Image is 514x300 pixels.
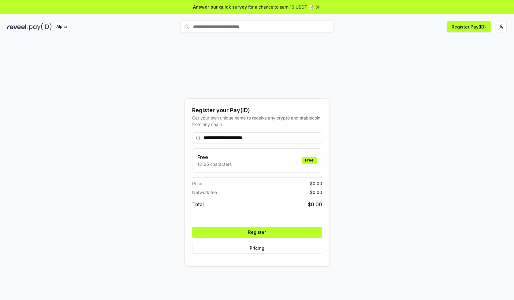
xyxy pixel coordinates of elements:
div: Alpha [53,23,70,31]
img: pay_id [29,23,52,31]
span: $ 0.00 [310,180,322,187]
button: Pricing [192,243,322,254]
span: Total [192,201,204,208]
span: $ 0.00 [308,201,322,208]
h3: Free [197,154,232,161]
span: Answer our quick survey [193,4,247,10]
button: Register Pay(ID) [447,21,491,32]
span: Price [192,180,202,187]
span: $ 0.00 [310,189,322,196]
span: for a chance to earn 10 USDT 📝 [248,4,314,10]
span: Network fee [192,189,217,196]
p: 13-25 characters [197,161,232,167]
img: reveel_dark [7,23,28,31]
div: Free [302,157,317,164]
button: Register [192,227,322,238]
div: Get your own unique name to receive any crypto and stablecoin, from any chain [192,115,322,127]
div: Register your Pay(ID) [192,106,322,115]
